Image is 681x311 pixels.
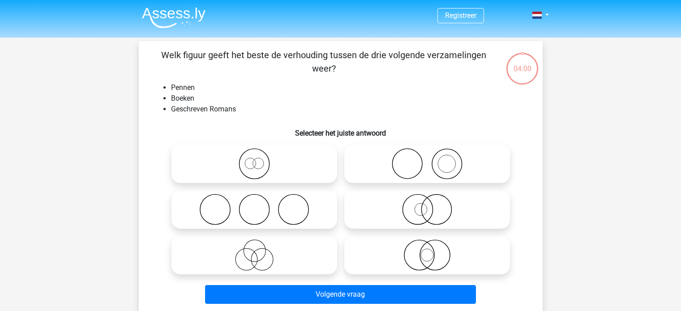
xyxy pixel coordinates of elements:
li: Boeken [171,93,528,104]
h6: Selecteer het juiste antwoord [153,122,528,137]
img: Assessly [142,7,206,28]
button: Volgende vraag [205,285,476,304]
div: 04:00 [505,52,539,74]
a: Registreer [445,11,476,20]
li: Geschreven Romans [171,104,528,115]
li: Pennen [171,82,528,93]
p: Welk figuur geeft het beste de verhouding tussen de drie volgende verzamelingen weer? [153,48,495,75]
